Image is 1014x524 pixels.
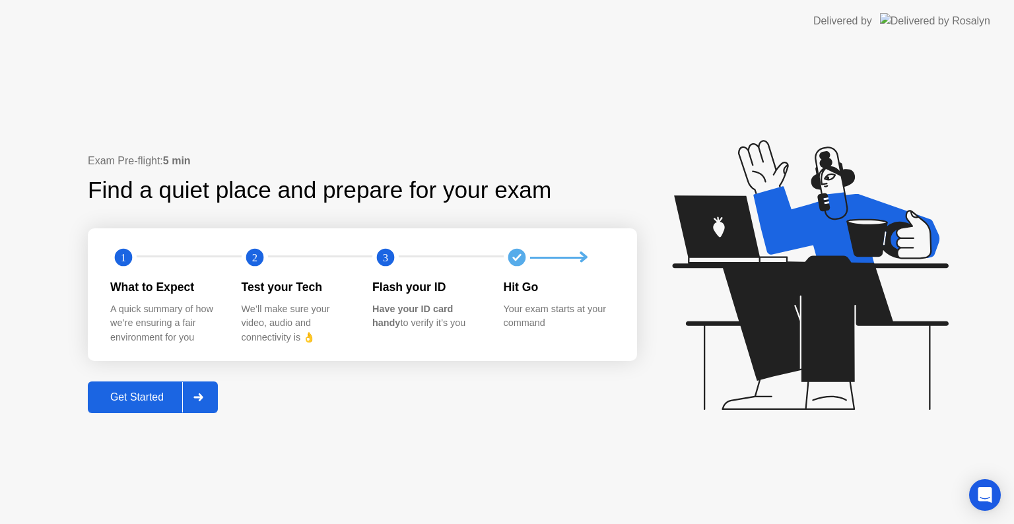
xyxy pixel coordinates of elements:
div: Test your Tech [242,278,352,296]
b: 5 min [163,155,191,166]
div: Delivered by [813,13,872,29]
div: Get Started [92,391,182,403]
div: What to Expect [110,278,220,296]
img: Delivered by Rosalyn [880,13,990,28]
button: Get Started [88,381,218,413]
text: 1 [121,251,126,264]
text: 2 [252,251,257,264]
div: Flash your ID [372,278,483,296]
div: Exam Pre-flight: [88,153,637,169]
div: A quick summary of how we’re ensuring a fair environment for you [110,302,220,345]
div: We’ll make sure your video, audio and connectivity is 👌 [242,302,352,345]
div: Find a quiet place and prepare for your exam [88,173,553,208]
div: to verify it’s you [372,302,483,331]
div: Hit Go [504,278,614,296]
div: Your exam starts at your command [504,302,614,331]
div: Open Intercom Messenger [969,479,1001,511]
text: 3 [383,251,388,264]
b: Have your ID card handy [372,304,453,329]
